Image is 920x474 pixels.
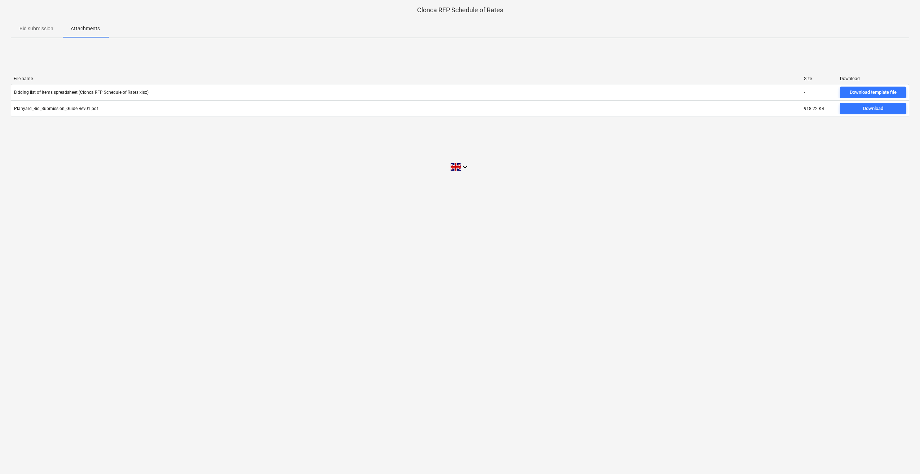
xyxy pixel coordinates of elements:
button: Download template file [840,87,906,98]
div: File name [14,76,798,81]
button: Download [840,103,906,114]
div: Bidding list of items spreadsheet (Clonca RFP Schedule of Rates.xlsx) [14,90,149,95]
p: Attachments [71,25,100,32]
div: Planyard_Bid_Submission_Guide Rev01.pdf [14,106,98,111]
div: Download template file [850,88,897,97]
div: Download [840,76,906,81]
div: Size [804,76,834,81]
div: 918.22 KB [804,106,824,111]
div: - [804,90,805,95]
i: keyboard_arrow_down [461,163,469,171]
div: Download [863,105,883,113]
p: Bid submission [19,25,53,32]
p: Clonca RFP Schedule of Rates [11,6,909,14]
